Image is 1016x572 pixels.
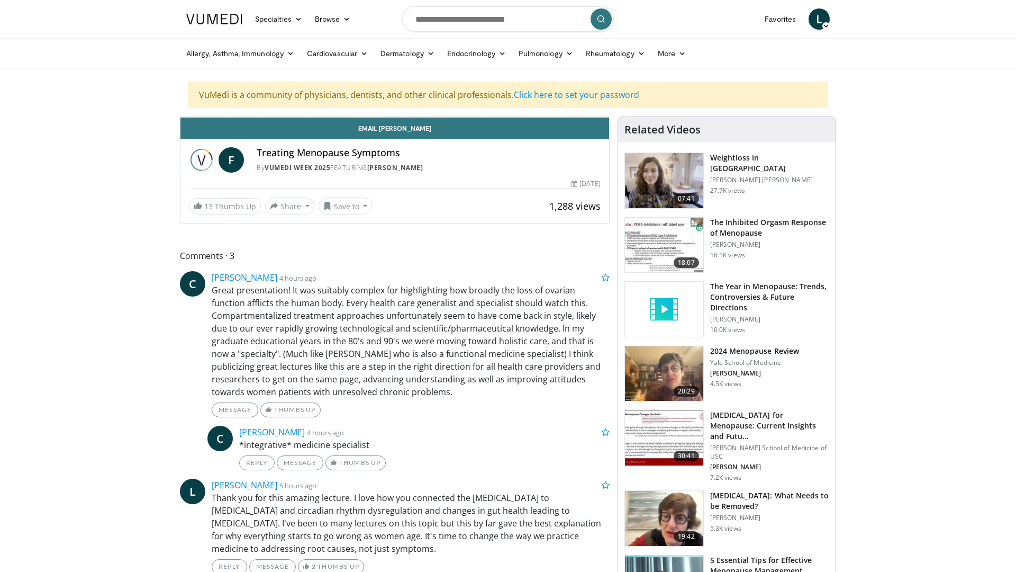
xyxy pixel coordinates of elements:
a: Endocrinology [441,43,512,64]
a: Specialties [249,8,309,30]
p: 7.2K views [710,473,741,482]
a: Thumbs Up [260,403,320,417]
input: Search topics, interventions [402,6,614,32]
a: 18:07 The Inhibited Orgasm Response of Menopause [PERSON_NAME] 16.1K views [624,217,829,273]
a: Thumbs Up [325,455,385,470]
a: Vumedi Week 2025 [265,163,330,172]
p: [PERSON_NAME] [710,315,829,324]
img: 692f135d-47bd-4f7e-b54d-786d036e68d3.150x105_q85_crop-smart_upscale.jpg [625,346,703,401]
img: video_placeholder_short.svg [625,282,703,337]
button: Share [265,198,314,215]
p: 4.5K views [710,380,741,388]
div: [DATE] [571,179,600,189]
a: 20:29 2024 Menopause Review Yale School of Medicine [PERSON_NAME] 4.5K views [624,346,829,402]
a: Message [212,403,258,417]
a: L [809,8,830,30]
a: Cardiovascular [301,43,374,64]
p: 27.7K views [710,186,745,195]
p: [PERSON_NAME] [710,369,799,378]
span: 07:41 [674,193,699,204]
h3: The Year in Menopause: Trends, Controversies & Future Directions [710,281,829,313]
a: Favorites [758,8,802,30]
a: Rheumatology [579,43,651,64]
a: L [180,479,205,504]
small: 4 hours ago [279,273,316,283]
p: [PERSON_NAME] [PERSON_NAME] [710,176,829,184]
p: 5.3K views [710,524,741,533]
a: 13 Thumbs Up [189,198,261,215]
img: 47271b8a-94f4-49c8-b914-2a3d3af03a9e.150x105_q85_crop-smart_upscale.jpg [625,410,703,466]
a: Email [PERSON_NAME] [180,118,609,139]
a: C [180,271,205,297]
a: The Year in Menopause: Trends, Controversies & Future Directions [PERSON_NAME] 10.0K views [624,281,829,337]
small: 4 hours ago [307,428,344,437]
a: Allergy, Asthma, Immunology [180,43,301,64]
button: Save to [319,198,373,215]
a: [PERSON_NAME] [239,426,305,438]
a: More [651,43,692,64]
span: Comments 3 [180,249,610,263]
p: 16.1K views [710,251,745,260]
p: Great presentation! It was suitably complex for highlighting how broadly the loss of ovarian func... [212,284,610,398]
video-js: Video Player [180,117,609,118]
a: Dermatology [374,43,441,64]
a: Reply [239,455,275,470]
p: Yale School of Medicine [710,359,799,367]
img: Vumedi Week 2025 [189,147,214,173]
a: Message [277,455,323,470]
a: F [219,147,244,173]
a: 30:41 [MEDICAL_DATA] for Menopause: Current Insights and Futu… [PERSON_NAME] School of Medicine o... [624,410,829,482]
a: C [207,426,233,451]
a: Click here to set your password [514,89,639,101]
span: 13 [204,201,213,211]
span: 2 [312,562,316,570]
span: 1,288 views [549,200,601,212]
div: By FEATURING [257,163,601,173]
h3: [MEDICAL_DATA] for Menopause: Current Insights and Futu… [710,410,829,442]
img: 4d0a4bbe-a17a-46ab-a4ad-f5554927e0d3.150x105_q85_crop-smart_upscale.jpg [625,491,703,546]
div: VuMedi is a community of physicians, dentists, and other clinical professionals. [188,82,828,108]
p: [PERSON_NAME] [710,240,829,249]
h3: [MEDICAL_DATA]: What Needs to be Removed? [710,490,829,512]
img: 283c0f17-5e2d-42ba-a87c-168d447cdba4.150x105_q85_crop-smart_upscale.jpg [625,218,703,273]
p: 10.0K views [710,326,745,334]
img: 9983fed1-7565-45be-8934-aef1103ce6e2.150x105_q85_crop-smart_upscale.jpg [625,153,703,208]
a: 07:41 Weightloss in [GEOGRAPHIC_DATA] [PERSON_NAME] [PERSON_NAME] 27.7K views [624,153,829,209]
p: *integrative* medicine specialist [239,439,610,451]
small: 5 hours ago [279,481,316,490]
img: VuMedi Logo [186,14,242,24]
a: [PERSON_NAME] [367,163,423,172]
p: [PERSON_NAME] [710,514,829,522]
span: 20:29 [674,386,699,397]
h4: Related Videos [624,123,701,136]
a: Pulmonology [512,43,579,64]
a: 19:42 [MEDICAL_DATA]: What Needs to be Removed? [PERSON_NAME] 5.3K views [624,490,829,547]
span: 19:42 [674,531,699,542]
a: [PERSON_NAME] [212,272,277,283]
p: Thank you for this amazing lecture. I love how you connected the [MEDICAL_DATA] to [MEDICAL_DATA]... [212,491,610,555]
span: 18:07 [674,257,699,268]
a: [PERSON_NAME] [212,479,277,491]
h3: 2024 Menopause Review [710,346,799,356]
p: [PERSON_NAME] School of Medicine of USC [710,444,829,461]
a: Browse [309,8,357,30]
span: 30:41 [674,451,699,461]
h3: The Inhibited Orgasm Response of Menopause [710,217,829,238]
p: [PERSON_NAME] [710,463,829,471]
h3: Weightloss in [GEOGRAPHIC_DATA] [710,153,829,174]
h4: Treating Menopause Symptoms [257,147,601,159]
